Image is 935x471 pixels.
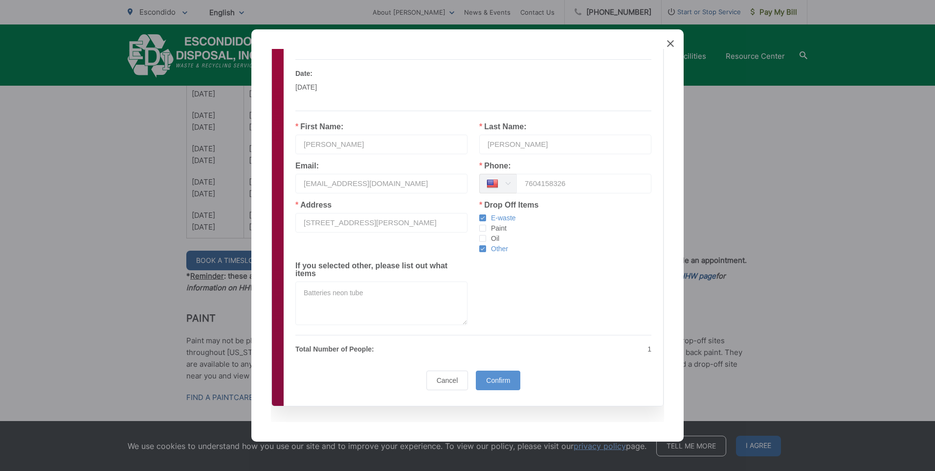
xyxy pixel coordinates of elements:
[295,68,466,79] p: Date:
[486,377,510,384] span: Confirm
[486,234,499,243] span: Oil
[295,162,319,170] label: Email:
[295,81,466,93] p: [DATE]
[479,123,526,131] label: Last Name:
[516,174,651,193] input: (201) 555 0123
[295,123,343,131] label: First Name:
[295,201,332,209] label: Address
[486,213,516,223] span: E-waste
[295,262,467,278] label: If you selected other, please list out what items
[479,162,511,170] label: Phone:
[486,244,508,254] span: Other
[295,343,467,355] p: Total Number of People:
[479,343,651,355] p: 1
[486,224,507,233] span: Paint
[295,174,467,193] input: example@mail.com
[479,213,651,254] div: checkbox-group
[437,377,458,384] span: Cancel
[479,201,538,209] label: Drop Off Items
